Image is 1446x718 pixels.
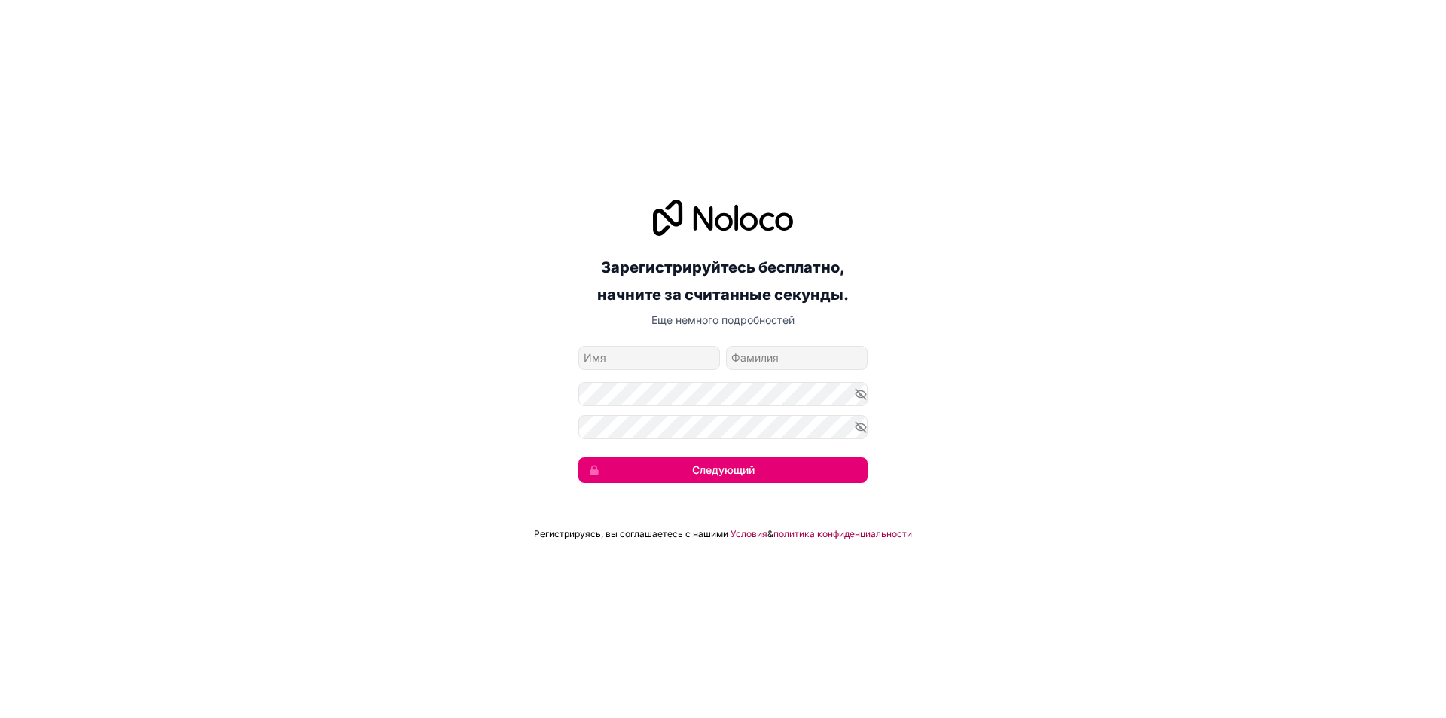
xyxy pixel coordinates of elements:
button: Следующий [578,457,868,483]
input: Подтвердите пароль [578,415,868,439]
font: Условия [731,528,767,539]
font: политика конфиденциальности [773,528,912,539]
input: Пароль [578,382,868,406]
font: Еще немного подробностей [651,313,795,326]
input: фамилия [726,346,868,370]
font: & [767,528,773,539]
font: Зарегистрируйтесь бесплатно, начните за считанные секунды. [597,258,849,304]
a: политика конфиденциальности [773,528,912,540]
a: Условия [731,528,767,540]
font: Регистрируясь, вы соглашаетесь с нашими [534,528,728,539]
font: Следующий [692,463,755,476]
input: собственное имя [578,346,720,370]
